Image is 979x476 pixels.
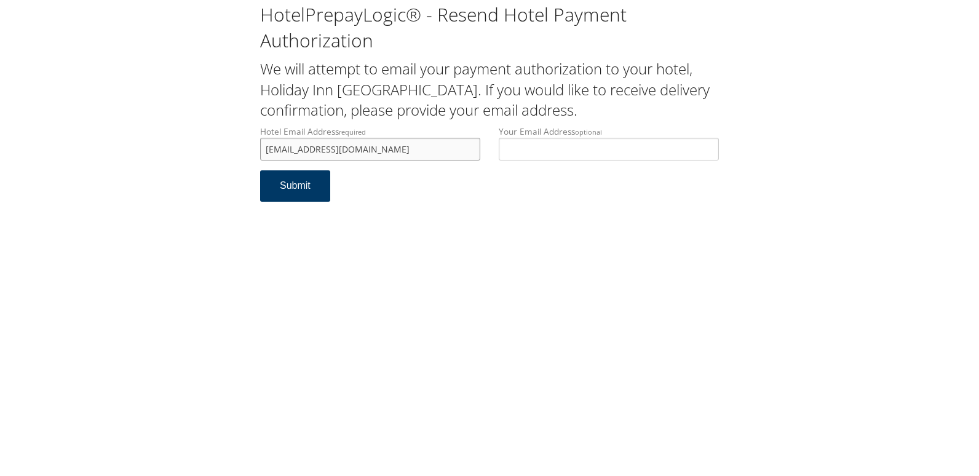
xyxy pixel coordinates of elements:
[260,170,330,202] button: Submit
[260,58,719,121] h2: We will attempt to email your payment authorization to your hotel, Holiday Inn [GEOGRAPHIC_DATA]....
[499,125,719,161] label: Your Email Address
[260,125,480,161] label: Hotel Email Address
[260,2,719,54] h1: HotelPrepayLogic® - Resend Hotel Payment Authorization
[339,127,366,137] small: required
[260,138,480,161] input: Hotel Email Addressrequired
[575,127,602,137] small: optional
[499,138,719,161] input: Your Email Addressoptional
